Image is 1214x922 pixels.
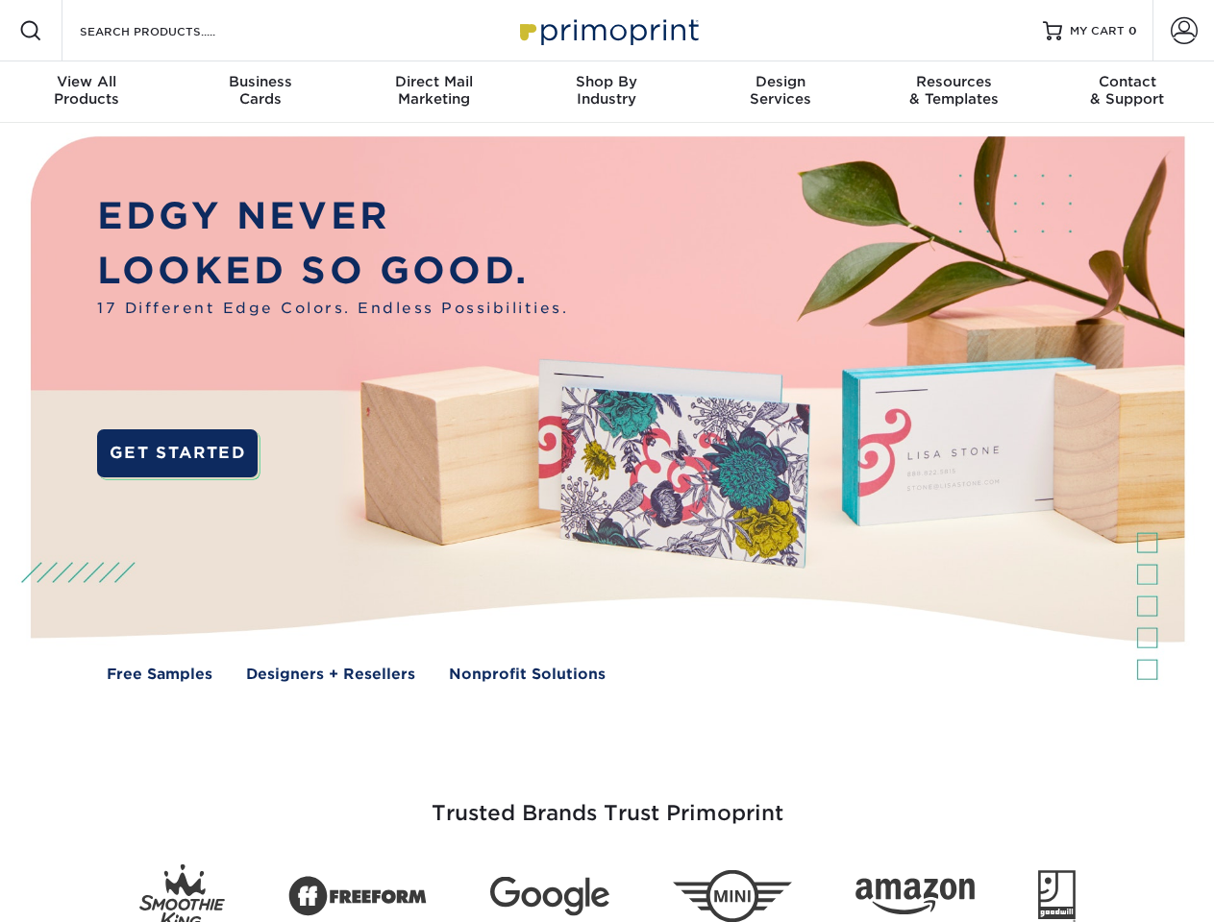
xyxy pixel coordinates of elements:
img: Primoprint [511,10,704,51]
span: Contact [1041,73,1214,90]
img: Amazon [855,879,975,915]
img: Goodwill [1038,870,1076,922]
a: GET STARTED [97,429,258,477]
span: Design [694,73,867,90]
div: Marketing [347,73,520,108]
h3: Trusted Brands Trust Primoprint [45,755,1170,849]
span: Shop By [520,73,693,90]
div: Cards [173,73,346,108]
div: & Support [1041,73,1214,108]
a: Nonprofit Solutions [449,664,606,686]
span: 0 [1128,24,1137,37]
a: DesignServices [694,61,867,123]
a: BusinessCards [173,61,346,123]
a: Direct MailMarketing [347,61,520,123]
span: Direct Mail [347,73,520,90]
div: Industry [520,73,693,108]
p: LOOKED SO GOOD. [97,244,568,299]
a: Designers + Resellers [246,664,415,686]
p: EDGY NEVER [97,189,568,244]
span: Resources [867,73,1040,90]
a: Free Samples [107,664,212,686]
a: Resources& Templates [867,61,1040,123]
div: & Templates [867,73,1040,108]
input: SEARCH PRODUCTS..... [78,19,265,42]
span: MY CART [1070,23,1125,39]
span: 17 Different Edge Colors. Endless Possibilities. [97,298,568,320]
span: Business [173,73,346,90]
div: Services [694,73,867,108]
a: Shop ByIndustry [520,61,693,123]
img: Google [490,877,609,916]
a: Contact& Support [1041,61,1214,123]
